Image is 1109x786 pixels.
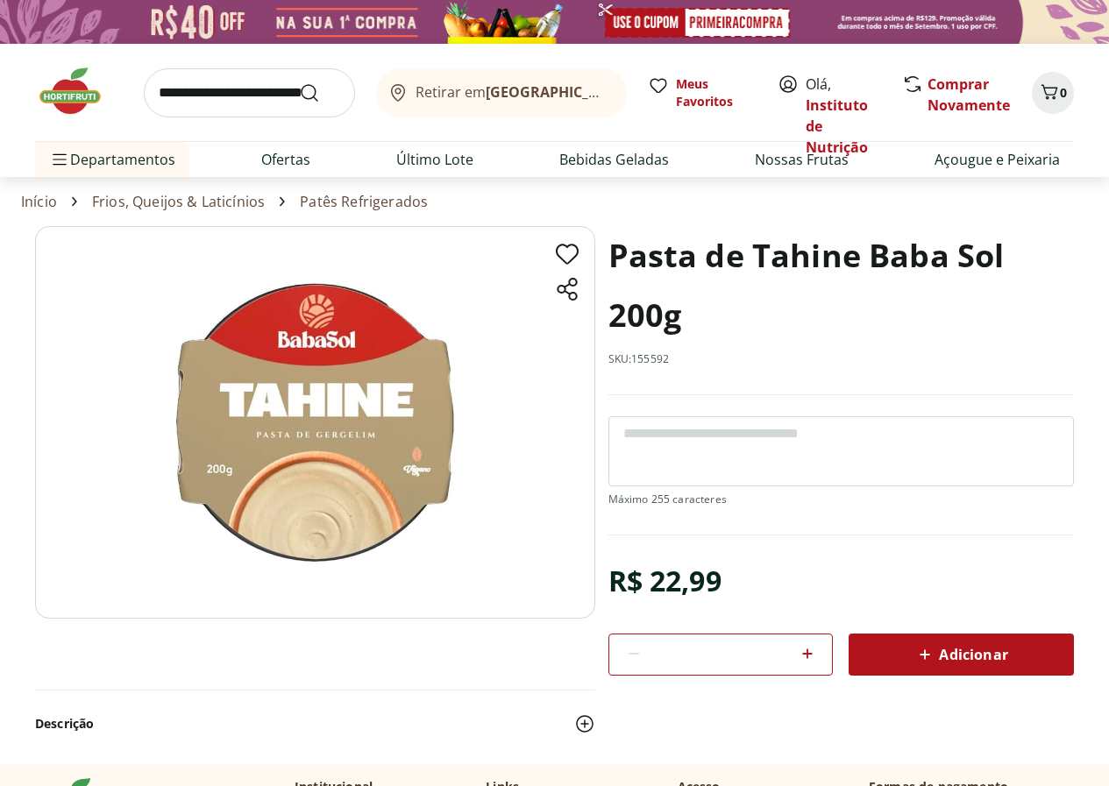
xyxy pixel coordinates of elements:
span: Olá, [806,74,884,158]
h1: Pasta de Tahine Baba Sol 200g [608,226,1074,345]
a: Patês Refrigerados [300,194,428,209]
button: Menu [49,138,70,181]
a: Nossas Frutas [755,149,849,170]
span: Adicionar [914,644,1007,665]
a: Bebidas Geladas [559,149,669,170]
button: Retirar em[GEOGRAPHIC_DATA]/[GEOGRAPHIC_DATA] [376,68,627,117]
b: [GEOGRAPHIC_DATA]/[GEOGRAPHIC_DATA] [486,82,781,102]
a: Último Lote [396,149,473,170]
img: Pasta de Tahine BabaSol 200g [35,226,595,618]
p: SKU: 155592 [608,352,670,366]
span: 0 [1060,84,1067,101]
a: Açougue e Peixaria [935,149,1060,170]
a: Meus Favoritos [648,75,757,110]
button: Descrição [35,705,595,743]
a: Ofertas [261,149,310,170]
span: Meus Favoritos [676,75,757,110]
a: Frios, Queijos & Laticínios [92,194,265,209]
span: Retirar em [416,84,609,100]
a: Instituto de Nutrição [806,96,868,157]
button: Submit Search [299,82,341,103]
a: Comprar Novamente [928,74,1010,115]
img: Hortifruti [35,65,123,117]
button: Carrinho [1032,72,1074,114]
button: Adicionar [849,634,1074,676]
a: Início [21,194,57,209]
div: R$ 22,99 [608,556,722,605]
input: search [144,68,355,117]
span: Departamentos [49,138,175,181]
